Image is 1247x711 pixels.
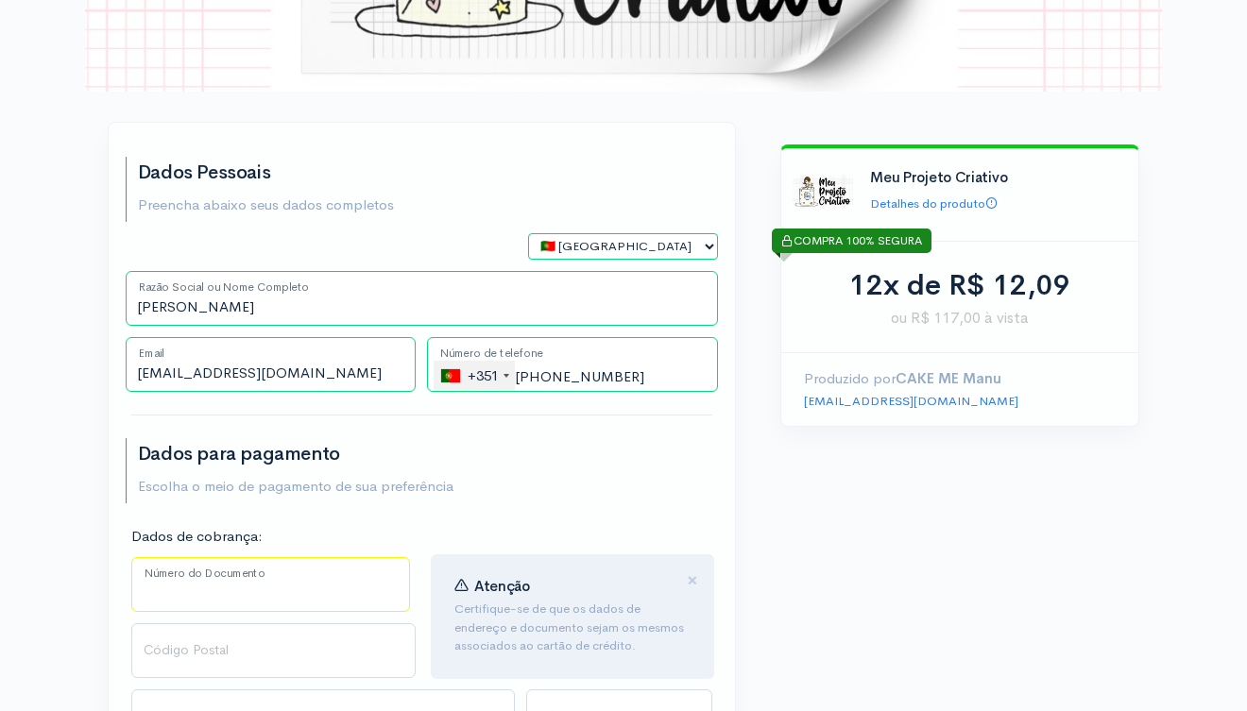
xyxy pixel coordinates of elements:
a: Detalhes do produto [870,195,998,212]
div: +351 [441,361,515,391]
div: 12x de R$ 12,09 [804,264,1116,307]
p: Certifique-se de que os dados de endereço e documento sejam os mesmos associados ao cartão de cré... [454,600,691,655]
h4: Meu Projeto Criativo [870,170,1121,186]
input: CEP [131,623,417,678]
div: COMPRA 100% SEGURA [772,229,931,253]
h4: Atenção [454,578,691,595]
p: Produzido por [804,368,1116,390]
span: × [687,567,698,594]
input: Email [126,337,417,392]
input: Nome Completo [126,271,718,326]
button: Close [687,570,698,592]
p: Preencha abaixo seus dados completos [138,195,394,216]
h2: Dados para pagamento [138,444,453,465]
div: Portugal: +351 [434,361,515,391]
label: Dados de cobrança: [131,526,263,548]
input: Número do Documento [131,557,411,612]
p: Escolha o meio de pagamento de sua preferência [138,476,453,498]
a: [EMAIL_ADDRESS][DOMAIN_NAME] [804,393,1018,409]
img: Logo-Meu-Projeto-Criativo-PEQ.jpg [793,161,853,222]
span: ou R$ 117,00 à vista [804,307,1116,330]
strong: CAKE ME Manu [896,369,1001,387]
h2: Dados Pessoais [138,162,394,183]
